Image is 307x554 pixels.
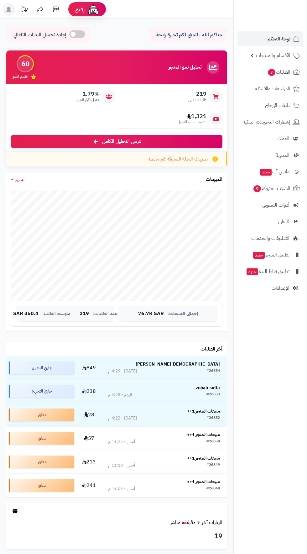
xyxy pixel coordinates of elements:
[108,415,137,421] div: [DATE] - 4:22 م
[178,119,206,125] span: متوسط طلب العميل
[206,439,220,445] div: #26850
[9,479,74,492] div: معلق
[187,408,220,414] strong: مبيعات المتجر 1++
[187,455,220,462] strong: مبيعات المتجر 1++
[13,311,39,317] span: 350.4 SAR
[138,311,164,317] span: 76.7K SAR
[42,311,70,316] span: متوسط الطلب:
[77,356,101,379] td: 849
[187,478,220,485] strong: مبيعات المتجر 1++
[277,134,289,143] span: العملاء
[206,368,220,374] div: #26854
[187,431,220,438] strong: مبيعات المتجر 1++
[206,462,220,468] div: #26849
[206,392,220,398] div: #26853
[237,148,303,163] a: المدونة
[237,164,303,179] a: وآتس آبجديد
[256,51,290,60] span: الأقسام والمنتجات
[268,69,275,76] span: 3
[237,98,303,113] a: طلبات الإرجاع
[9,456,74,468] div: معلق
[200,346,222,352] h3: آخر الطلبات
[11,135,222,148] a: عرض التحليل الكامل
[108,392,132,398] div: اليوم - 4:25 م
[170,519,222,526] a: الزيارات آخر ٦٠ دقيقةمباشر
[93,311,117,316] span: عدد الطلبات:
[102,138,141,145] span: عرض التحليل الكامل
[206,415,220,421] div: #26852
[11,176,26,183] a: الشهر
[252,251,289,259] span: تطبيق المتجر
[247,268,258,275] span: جديد
[237,81,303,96] a: المراجعات والأسئلة
[168,311,198,316] span: إجمالي المبيعات:
[108,486,135,492] div: أمس - 11:03 م
[206,177,222,182] h3: المبيعات
[237,214,303,229] a: التقارير
[268,34,290,43] span: لوحة التحكم
[74,311,76,316] span: |
[243,118,290,126] span: إشعارات التحويلات البنكية
[196,384,220,391] strong: zuhair softa
[265,101,290,110] span: طلبات الإرجاع
[262,201,289,209] span: أدوات التسويق
[237,31,303,46] a: لوحة التحكم
[253,184,290,193] span: السلات المتروكة
[77,427,101,450] td: 57
[237,131,303,146] a: العملاء
[170,519,180,526] small: مباشر
[169,65,201,70] h3: تحليل نمو المتجر
[136,361,220,367] strong: [DEMOGRAPHIC_DATA][PERSON_NAME]
[188,91,206,98] span: 219
[251,234,289,243] span: التطبيقات والخدمات
[9,385,74,398] div: جاري التجهيز
[153,31,222,39] p: حياكم الله ، نتمنى لكم تجارة رابحة
[276,151,289,160] span: المدونة
[77,474,101,497] td: 241
[87,3,100,16] img: ai-face.png
[80,311,89,317] span: 219
[76,97,100,103] span: معدل تكرار الشراء
[253,252,265,259] span: جديد
[237,247,303,262] a: تطبيق المتجرجديد
[76,91,100,98] span: 1.79%
[108,368,137,374] div: [DATE] - 4:29 م
[253,185,261,192] span: 9
[259,167,289,176] span: وآتس آب
[267,68,290,77] span: الطلبات
[108,439,135,445] div: أمس - 11:24 م
[9,361,74,374] div: جاري التجهيز
[272,284,289,293] span: الإعدادات
[237,181,303,196] a: السلات المتروكة9
[77,380,101,403] td: 238
[9,432,74,445] div: معلق
[237,231,303,246] a: التطبيقات والخدمات
[9,409,74,421] div: معلق
[237,114,303,129] a: إشعارات التحويلات البنكية
[237,65,303,80] a: الطلبات3
[237,281,303,296] a: الإعدادات
[77,450,101,473] td: 213
[237,264,303,279] a: تطبيق نقاط البيعجديد
[11,531,222,542] h3: 19
[188,97,206,103] span: طلبات الشهر
[206,486,220,492] div: #26848
[148,156,208,163] span: تنبيهات السلة المتروكة غير مفعلة
[13,74,28,79] span: تقييم النمو
[255,84,290,93] span: المراجعات والأسئلة
[77,403,101,426] td: 28
[15,176,26,183] span: الشهر
[264,5,301,18] img: logo-2.png
[237,198,303,213] a: أدوات التسويق
[246,267,289,276] span: تطبيق نقاط البيع
[13,31,66,39] span: إعادة تحميل البيانات التلقائي
[278,217,289,226] span: التقارير
[17,3,32,17] a: تحديثات المنصة
[108,462,135,468] div: أمس - 11:18 م
[260,169,272,176] span: جديد
[75,6,85,13] span: رفيق
[178,113,206,120] span: 1,321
